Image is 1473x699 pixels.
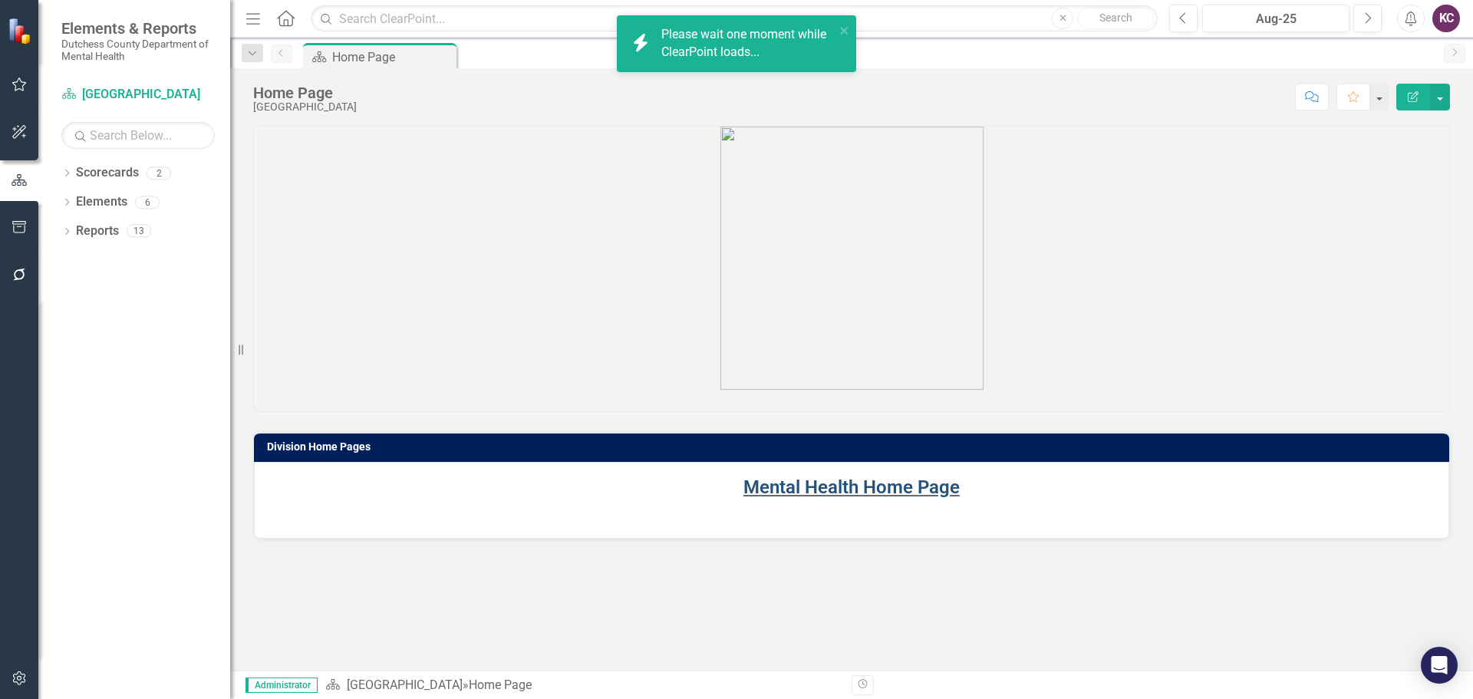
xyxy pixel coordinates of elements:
img: ClearPoint Strategy [8,18,35,45]
div: Aug-25 [1208,10,1344,28]
div: Home Page [332,48,453,67]
a: Scorecards [76,164,139,182]
a: Elements [76,193,127,211]
button: Search [1077,8,1154,29]
input: Search Below... [61,122,215,149]
div: Home Page [469,678,532,692]
span: Elements & Reports [61,19,215,38]
span: Search [1099,12,1132,24]
input: Search ClearPoint... [311,5,1158,32]
span: Administrator [245,678,318,693]
small: Dutchess County Department of Mental Health [61,38,215,63]
div: 6 [135,196,160,209]
div: » [325,677,840,694]
button: close [839,21,850,39]
a: [GEOGRAPHIC_DATA] [61,86,215,104]
div: Home Page [253,84,357,101]
div: Open Intercom Messenger [1421,647,1458,684]
a: [GEOGRAPHIC_DATA] [347,678,463,692]
button: Aug-25 [1202,5,1349,32]
a: Mental Health Home Page [743,476,960,498]
div: [GEOGRAPHIC_DATA] [253,101,357,113]
div: Please wait one moment while ClearPoint loads... [661,26,835,61]
div: 13 [127,225,151,238]
div: 2 [147,167,171,180]
img: blobid0.jpg [720,127,984,390]
h3: Division Home Pages [267,441,1442,453]
button: KC [1432,5,1460,32]
a: Reports [76,223,119,240]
